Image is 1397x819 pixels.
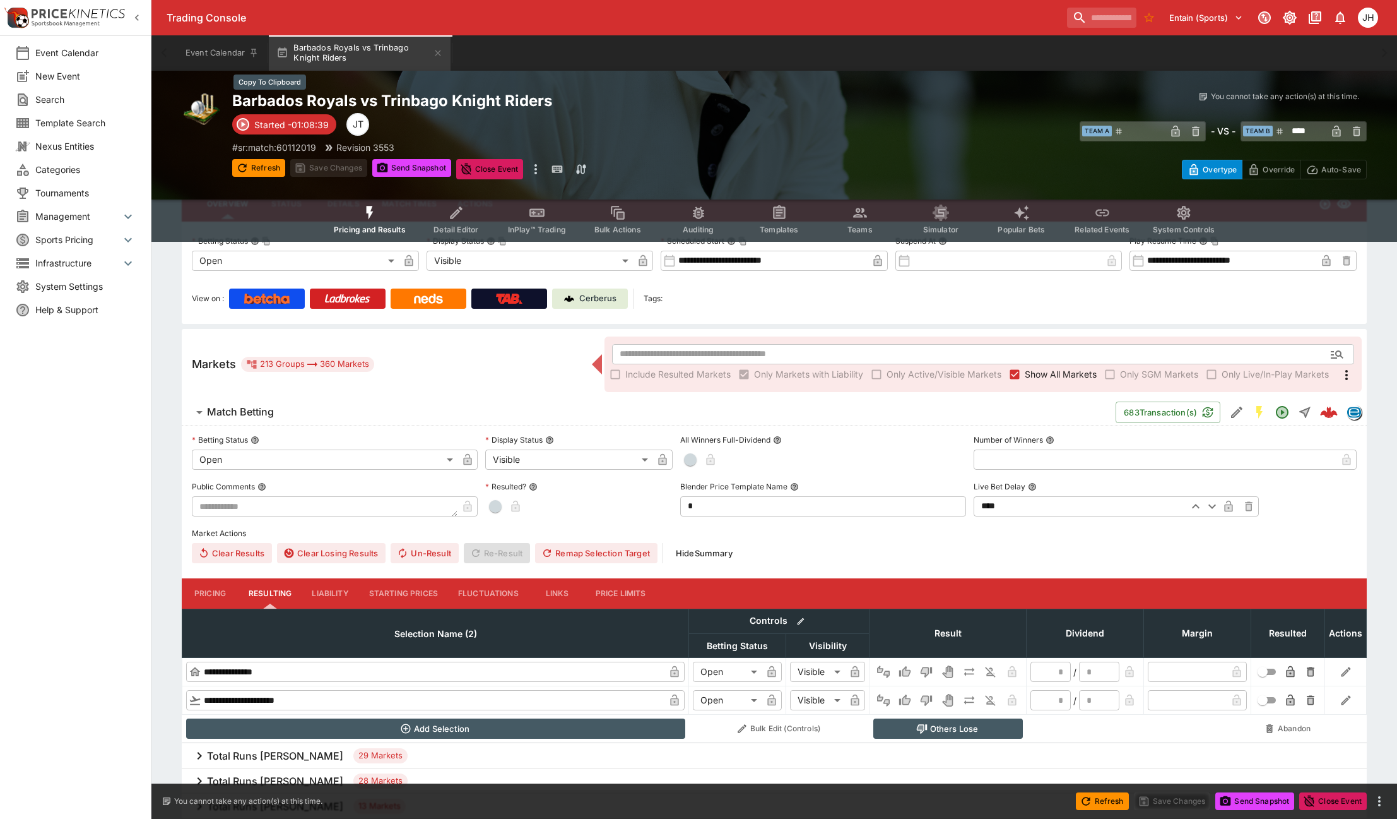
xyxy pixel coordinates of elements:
svg: Open [1275,405,1290,420]
h6: - VS - [1211,124,1235,138]
button: Clear Results [192,543,272,563]
img: Ladbrokes [324,294,370,304]
span: Visibility [795,638,861,654]
h2: Copy To Clipboard [232,91,799,111]
p: Cerberus [579,292,616,305]
button: Send Snapshot [372,159,451,177]
th: Actions [1325,609,1367,657]
span: Templates [760,225,798,234]
span: Popular Bets [998,225,1045,234]
span: Betting Status [693,638,782,654]
button: Notifications [1329,6,1352,29]
button: 683Transaction(s) [1116,402,1220,423]
span: Tournaments [35,186,136,200]
div: Trading Console [167,11,1062,25]
div: 5345f032-4b16-436c-bba1-1fd3715d9225 [1320,404,1338,421]
div: Visible [485,450,653,470]
p: Overtype [1203,163,1237,176]
span: Sports Pricing [35,233,121,246]
p: Public Comments [192,481,255,492]
span: Team B [1243,126,1273,136]
span: Help & Support [35,303,136,316]
h6: Total Runs [PERSON_NAME] [207,750,343,763]
button: Void [938,690,958,710]
span: System Settings [35,280,136,293]
button: Win [895,662,915,682]
button: Others Lose [873,719,1023,739]
div: Open [693,662,762,682]
p: Started -01:08:39 [254,118,329,131]
h6: Total Runs [PERSON_NAME] [207,775,343,788]
span: Teams [847,225,873,234]
span: Categories [35,163,136,176]
th: Margin [1144,609,1251,657]
button: Open [1326,343,1348,366]
span: Only SGM Markets [1120,368,1198,381]
div: Copy To Clipboard [233,75,306,90]
input: search [1067,8,1136,28]
button: Override [1242,160,1300,179]
span: Only Active/Visible Markets [887,368,1001,381]
p: Revision 3553 [336,141,394,154]
button: All Winners Full-Dividend [773,436,782,445]
button: Push [959,662,979,682]
button: Resulting [239,578,302,609]
button: Auto-Save [1300,160,1367,179]
div: Start From [1182,160,1367,179]
button: Liability [302,578,358,609]
span: InPlay™ Trading [508,225,566,234]
div: Visible [790,690,845,710]
button: Void [938,662,958,682]
button: Bulk edit [793,613,809,630]
button: Send Snapshot [1215,792,1294,810]
a: Cerberus [552,289,628,309]
div: Visible [427,251,634,271]
button: Remap Selection Target [535,543,657,563]
th: Controls [689,609,869,633]
span: Include Resulted Markets [625,368,731,381]
label: View on : [192,289,224,309]
div: Joshua Thomson [346,113,369,136]
p: Blender Price Template Name [680,481,787,492]
button: Pricing [182,578,239,609]
span: Infrastructure [35,256,121,270]
h6: Match Betting [207,405,274,419]
div: betradar [1347,405,1362,420]
span: Nexus Entities [35,140,136,153]
button: Display Status [545,436,554,445]
button: Toggle light/dark mode [1278,6,1301,29]
button: Jordan Hughes [1354,4,1382,32]
button: Straight [1294,401,1316,424]
button: Close Event [1299,792,1367,810]
button: more [1372,794,1387,809]
button: Fluctuations [448,578,529,609]
button: Un-Result [391,543,458,563]
span: Only Live/In-Play Markets [1222,368,1329,381]
button: SGM Enabled [1248,401,1271,424]
button: Links [529,578,586,609]
button: HideSummary [668,543,740,563]
img: PriceKinetics Logo [4,5,29,30]
button: Eliminated In Play [981,690,1001,710]
button: Lose [916,690,936,710]
button: Connected to PK [1253,6,1276,29]
button: Starting Prices [359,578,448,609]
label: Tags: [644,289,663,309]
img: PriceKinetics [32,9,125,18]
th: Dividend [1027,609,1144,657]
span: Selection Name (2) [380,626,491,642]
button: Push [959,690,979,710]
svg: More [1339,368,1354,383]
button: Abandon [1255,719,1321,739]
span: Pricing and Results [334,225,406,234]
button: Barbados Royals vs Trinbago Knight Riders [269,35,451,71]
span: Bulk Actions [594,225,641,234]
button: Lose [916,662,936,682]
p: Resulted? [485,481,526,492]
img: Betcha [244,294,290,304]
button: Close Event [456,159,524,179]
p: You cannot take any action(s) at this time. [1211,91,1359,102]
button: Not Set [873,662,893,682]
button: Documentation [1304,6,1326,29]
